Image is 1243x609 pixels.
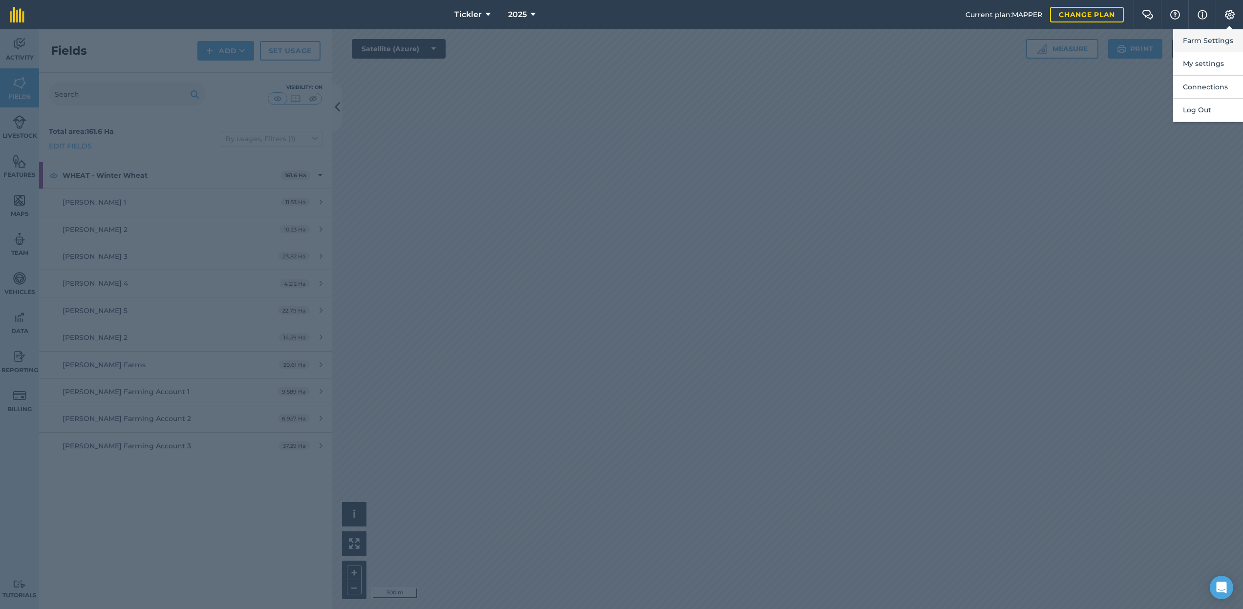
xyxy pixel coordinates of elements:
[1210,576,1233,599] div: Open Intercom Messenger
[10,7,24,22] img: fieldmargin Logo
[1142,10,1154,20] img: Two speech bubbles overlapping with the left bubble in the forefront
[508,9,527,21] span: 2025
[454,9,482,21] span: Tickler
[1173,52,1243,75] button: My settings
[1173,99,1243,122] button: Log Out
[1173,29,1243,52] button: Farm Settings
[1198,9,1207,21] img: svg+xml;base64,PHN2ZyB4bWxucz0iaHR0cDovL3d3dy53My5vcmcvMjAwMC9zdmciIHdpZHRoPSIxNyIgaGVpZ2h0PSIxNy...
[1169,10,1181,20] img: A question mark icon
[1050,7,1124,22] a: Change plan
[1173,76,1243,99] button: Connections
[1224,10,1236,20] img: A cog icon
[965,9,1042,20] span: Current plan : MAPPER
